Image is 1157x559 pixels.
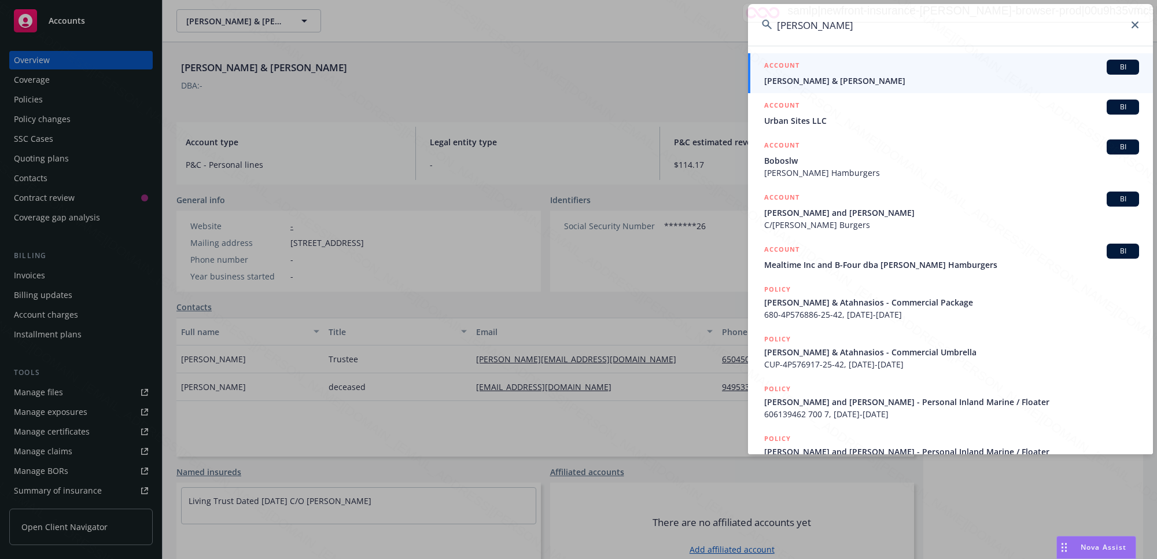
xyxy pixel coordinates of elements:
[764,244,799,258] h5: ACCOUNT
[764,408,1139,420] span: 606139462 700 7, [DATE]-[DATE]
[764,358,1139,370] span: CUP-4P576917-25-42, [DATE]-[DATE]
[764,284,791,295] h5: POLICY
[764,139,799,153] h5: ACCOUNT
[764,100,799,113] h5: ACCOUNT
[1057,536,1071,558] div: Drag to move
[748,426,1153,476] a: POLICY[PERSON_NAME] and [PERSON_NAME] - Personal Inland Marine / Floater
[764,167,1139,179] span: [PERSON_NAME] Hamburgers
[764,396,1139,408] span: [PERSON_NAME] and [PERSON_NAME] - Personal Inland Marine / Floater
[764,60,799,73] h5: ACCOUNT
[1111,102,1134,112] span: BI
[764,155,1139,167] span: Boboslw
[764,115,1139,127] span: Urban Sites LLC
[764,219,1139,231] span: C/[PERSON_NAME] Burgers
[1081,542,1126,552] span: Nova Assist
[764,192,799,205] h5: ACCOUNT
[764,383,791,395] h5: POLICY
[748,4,1153,46] input: Search...
[1111,246,1134,256] span: BI
[748,133,1153,185] a: ACCOUNTBIBoboslw[PERSON_NAME] Hamburgers
[1056,536,1136,559] button: Nova Assist
[1111,142,1134,152] span: BI
[748,185,1153,237] a: ACCOUNTBI[PERSON_NAME] and [PERSON_NAME]C/[PERSON_NAME] Burgers
[748,237,1153,277] a: ACCOUNTBIMealtime Inc and B-Four dba [PERSON_NAME] Hamburgers
[764,75,1139,87] span: [PERSON_NAME] & [PERSON_NAME]
[764,259,1139,271] span: Mealtime Inc and B-Four dba [PERSON_NAME] Hamburgers
[748,53,1153,93] a: ACCOUNTBI[PERSON_NAME] & [PERSON_NAME]
[748,93,1153,133] a: ACCOUNTBIUrban Sites LLC
[764,296,1139,308] span: [PERSON_NAME] & Atahnasios - Commercial Package
[764,207,1139,219] span: [PERSON_NAME] and [PERSON_NAME]
[764,346,1139,358] span: [PERSON_NAME] & Atahnasios - Commercial Umbrella
[764,446,1139,458] span: [PERSON_NAME] and [PERSON_NAME] - Personal Inland Marine / Floater
[764,308,1139,321] span: 680-4P576886-25-42, [DATE]-[DATE]
[748,327,1153,377] a: POLICY[PERSON_NAME] & Atahnasios - Commercial UmbrellaCUP-4P576917-25-42, [DATE]-[DATE]
[764,433,791,444] h5: POLICY
[748,277,1153,327] a: POLICY[PERSON_NAME] & Atahnasios - Commercial Package680-4P576886-25-42, [DATE]-[DATE]
[748,377,1153,426] a: POLICY[PERSON_NAME] and [PERSON_NAME] - Personal Inland Marine / Floater606139462 700 7, [DATE]-[...
[764,333,791,345] h5: POLICY
[1111,62,1134,72] span: BI
[1111,194,1134,204] span: BI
